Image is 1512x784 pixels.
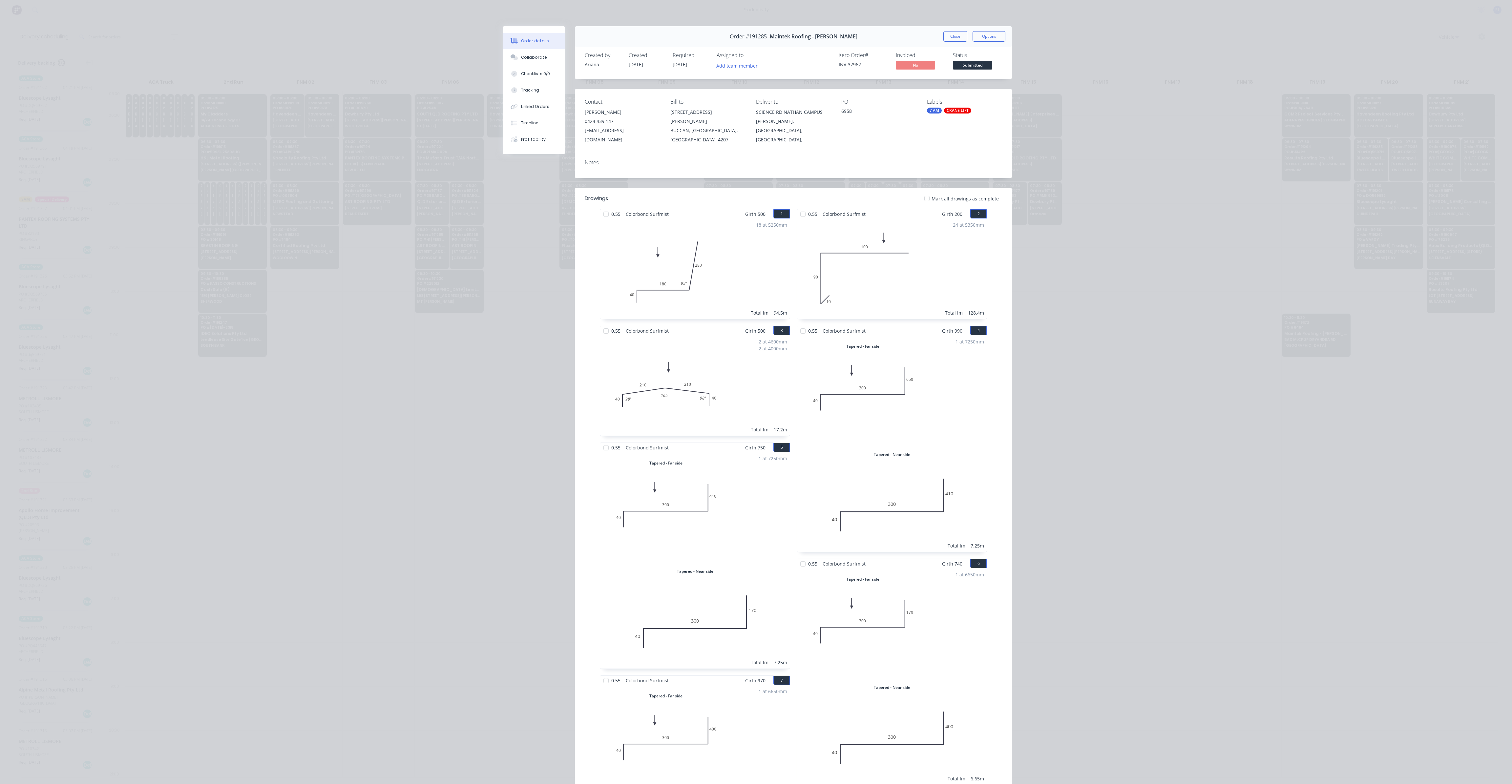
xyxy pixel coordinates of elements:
[953,221,984,228] div: 24 at 5350mm
[773,326,790,335] button: 3
[745,443,766,452] span: Girth 750
[670,108,745,126] div: [STREET_ADDRESS][PERSON_NAME]
[973,31,1005,42] button: Options
[759,688,787,695] div: 1 at 6650mm
[503,131,565,148] button: Profitability
[629,61,643,68] span: [DATE]
[773,209,790,218] button: 1
[927,99,1002,105] div: Labels
[503,33,565,49] button: Order details
[730,33,770,40] span: Order #191285 -
[609,443,623,452] span: 0.55
[751,426,768,433] div: Total lm
[751,659,768,666] div: Total lm
[585,117,660,126] div: 0424 439 147
[670,108,745,144] div: [STREET_ADDRESS][PERSON_NAME]BUCCAN, [GEOGRAPHIC_DATA], [GEOGRAPHIC_DATA], 4207
[585,159,1002,166] div: Notes
[971,775,984,782] div: 6.65m
[503,115,565,131] button: Timeline
[756,99,831,105] div: Deliver to
[945,309,963,316] div: Total lm
[955,338,984,345] div: 1 at 7250mm
[773,443,790,452] button: 5
[600,452,790,669] div: Tapered - Far side040300410Tapered - Near side0403001701 at 7250mmTotal lm7.25m
[820,559,868,568] span: Colorbond Surfmist
[521,38,549,44] div: Order details
[839,52,888,58] div: Xero Order #
[968,309,984,316] div: 128.4m
[797,336,987,552] div: Tapered - Far side040300650Tapered - Near side0403004101 at 7250mmTotal lm7.25m
[841,108,916,117] div: 6958
[521,104,549,110] div: Linked Orders
[521,120,538,126] div: Timeline
[756,108,831,144] div: SCIENCE RD NATHAN CAMPUS[PERSON_NAME], [GEOGRAPHIC_DATA], [GEOGRAPHIC_DATA],
[609,326,623,336] span: 0.55
[623,443,671,452] span: Colorbond Surfmist
[756,221,787,228] div: 18 at 5250mm
[629,52,665,58] div: Created
[623,326,671,336] span: Colorbond Surfmist
[585,61,621,68] div: Ariana
[759,455,787,462] div: 1 at 7250mm
[896,52,945,58] div: Invoiced
[820,209,868,219] span: Colorbond Surfmist
[609,676,623,685] span: 0.55
[773,676,790,685] button: 7
[503,49,565,66] button: Collaborate
[600,219,790,319] div: 04018028095º18 at 5250mmTotal lm94.5m
[948,542,965,549] div: Total lm
[600,336,790,436] div: 0402102104098º165º98º2 at 4600mm2 at 4000mmTotal lm17.2m
[745,209,766,219] span: Girth 500
[970,209,987,218] button: 2
[609,209,623,219] span: 0.55
[585,126,660,144] div: [EMAIL_ADDRESS][DOMAIN_NAME]
[521,71,550,77] div: Checklists 0/0
[756,108,831,117] div: SCIENCE RD NATHAN CAMPUS
[944,108,971,113] div: CRANE LIFT
[673,61,687,68] span: [DATE]
[953,61,992,71] button: Submitted
[932,195,999,202] span: Mark all drawings as complete
[971,542,984,549] div: 7.25m
[770,33,857,40] span: Maintek Roofing - [PERSON_NAME]
[759,345,787,352] div: 2 at 4000mm
[774,426,787,433] div: 17.2m
[942,559,962,568] span: Girth 740
[943,31,967,42] button: Close
[953,52,1002,58] div: Status
[717,52,782,58] div: Assigned to
[623,209,671,219] span: Colorbond Surfmist
[503,98,565,115] button: Linked Orders
[806,559,820,568] span: 0.55
[521,87,539,93] div: Tracking
[585,108,660,117] div: [PERSON_NAME]
[503,82,565,98] button: Tracking
[756,117,831,144] div: [PERSON_NAME], [GEOGRAPHIC_DATA], [GEOGRAPHIC_DATA],
[670,99,745,105] div: Bill to
[717,61,761,70] button: Add team member
[806,326,820,336] span: 0.55
[751,309,768,316] div: Total lm
[942,209,962,219] span: Girth 200
[585,108,660,144] div: [PERSON_NAME]0424 439 147[EMAIL_ADDRESS][DOMAIN_NAME]
[955,571,984,578] div: 1 at 6650mm
[927,108,942,113] div: 7 AM
[820,326,868,336] span: Colorbond Surfmist
[713,61,761,70] button: Add team member
[670,126,745,144] div: BUCCAN, [GEOGRAPHIC_DATA], [GEOGRAPHIC_DATA], 4207
[839,61,888,68] div: INV-37962
[953,61,992,69] span: Submitted
[797,219,987,319] div: 0109010024 at 5350mmTotal lm128.4m
[970,559,987,568] button: 6
[585,195,608,202] div: Drawings
[759,338,787,345] div: 2 at 4600mm
[585,52,621,58] div: Created by
[942,326,962,336] span: Girth 990
[521,54,547,60] div: Collaborate
[774,659,787,666] div: 7.25m
[745,326,766,336] span: Girth 500
[623,676,671,685] span: Colorbond Surfmist
[841,99,916,105] div: PO
[673,52,709,58] div: Required
[806,209,820,219] span: 0.55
